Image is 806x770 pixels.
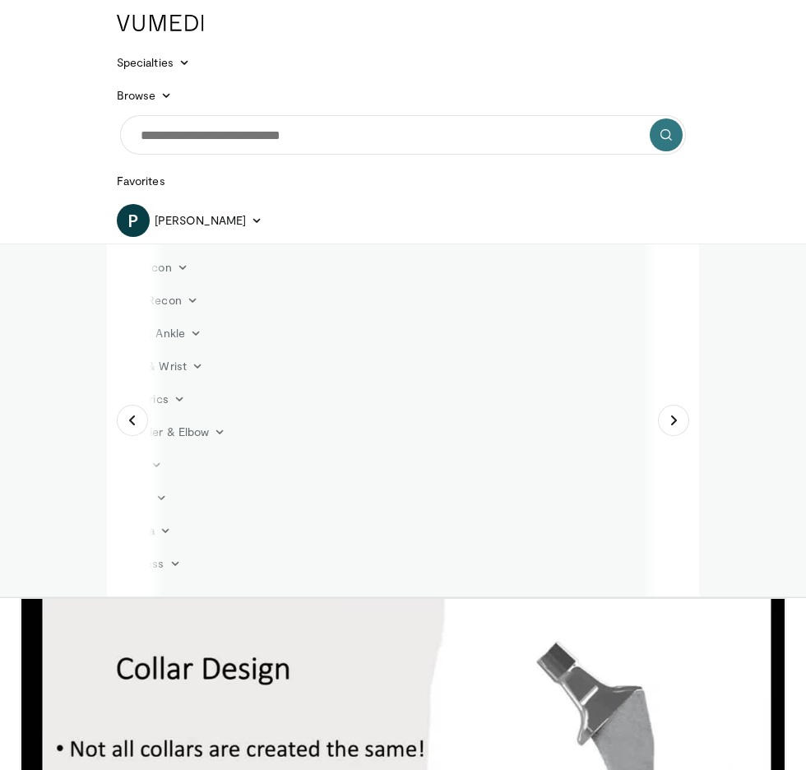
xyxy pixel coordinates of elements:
span: [PERSON_NAME] [155,212,246,229]
img: VuMedi Logo [117,15,204,31]
span: P [117,204,150,237]
input: Search topics, interventions [120,115,686,155]
a: Browse [107,79,183,112]
a: Shoulder & Elbow [107,415,235,448]
a: Favorites [107,165,175,197]
a: Specialties [107,46,200,79]
a: P [PERSON_NAME] [117,204,262,237]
